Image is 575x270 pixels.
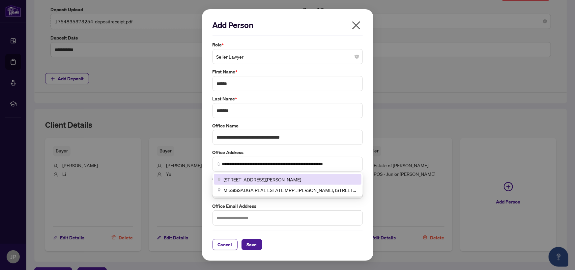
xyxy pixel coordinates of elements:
label: Office Email Address [213,202,363,210]
label: Role [213,41,363,48]
img: search_icon [217,162,221,166]
button: Cancel [213,239,238,250]
label: Last Name [213,95,363,102]
span: [STREET_ADDRESS][PERSON_NAME] [224,176,302,183]
span: Save [247,239,257,250]
span: close-circle [355,55,359,59]
h2: Add Person [213,20,363,30]
span: Seller Lawyer [216,50,359,63]
span: close [351,20,361,31]
label: Office Address [213,149,363,156]
button: Save [242,239,262,250]
span: Cancel [218,239,232,250]
label: First Name [213,68,363,75]
label: Office Name [213,122,363,129]
span: MISSISSAUGA REAL ESTATE MRP : [PERSON_NAME], [STREET_ADDRESS][PERSON_NAME] [224,186,358,194]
